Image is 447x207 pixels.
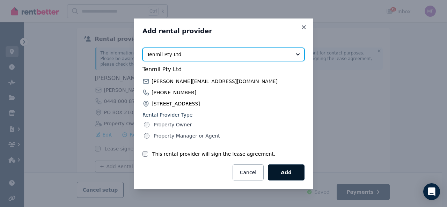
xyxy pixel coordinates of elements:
button: Cancel [233,164,264,180]
span: [PERSON_NAME][EMAIL_ADDRESS][DOMAIN_NAME] [152,78,278,85]
span: Tenmil Pty Ltd [147,51,290,58]
h3: Add rental provider [142,27,305,35]
button: Tenmil Pty Ltd [142,48,305,61]
label: Property Manager or Agent [154,132,220,139]
div: Open Intercom Messenger [423,183,440,200]
label: Property Owner [154,121,192,128]
button: Add [268,164,305,180]
span: Tenmil Pty Ltd [142,65,305,74]
span: [PHONE_NUMBER] [152,89,196,96]
span: [STREET_ADDRESS] [152,100,200,107]
label: Rental Provider Type [142,111,305,118]
label: This rental provider will sign the lease agreement. [152,150,275,157]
